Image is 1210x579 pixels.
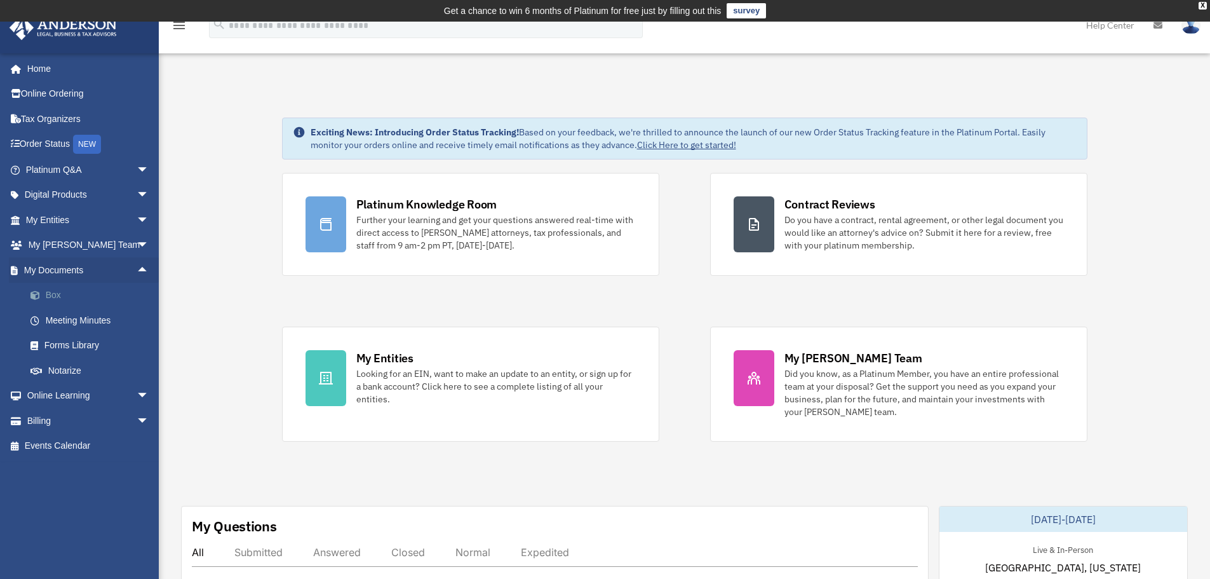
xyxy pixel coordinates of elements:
[192,546,204,559] div: All
[137,383,162,409] span: arrow_drop_down
[137,408,162,434] span: arrow_drop_down
[727,3,766,18] a: survey
[9,182,168,208] a: Digital Productsarrow_drop_down
[192,517,277,536] div: My Questions
[212,17,226,31] i: search
[455,546,490,559] div: Normal
[234,546,283,559] div: Submitted
[9,56,162,81] a: Home
[171,22,187,33] a: menu
[9,408,168,433] a: Billingarrow_drop_down
[6,15,121,40] img: Anderson Advisors Platinum Portal
[9,257,168,283] a: My Documentsarrow_drop_up
[637,139,736,151] a: Click Here to get started!
[18,333,168,358] a: Forms Library
[9,207,168,233] a: My Entitiesarrow_drop_down
[1181,16,1200,34] img: User Pic
[9,383,168,409] a: Online Learningarrow_drop_down
[137,257,162,283] span: arrow_drop_up
[311,126,1077,151] div: Based on your feedback, we're thrilled to announce the launch of our new Order Status Tracking fe...
[784,196,875,212] div: Contract Reviews
[311,126,519,138] strong: Exciting News: Introducing Order Status Tracking!
[985,560,1141,575] span: [GEOGRAPHIC_DATA], [US_STATE]
[939,507,1187,532] div: [DATE]-[DATE]
[9,157,168,182] a: Platinum Q&Aarrow_drop_down
[137,207,162,233] span: arrow_drop_down
[356,350,413,366] div: My Entities
[9,81,168,107] a: Online Ordering
[282,327,659,442] a: My Entities Looking for an EIN, want to make an update to an entity, or sign up for a bank accoun...
[171,18,187,33] i: menu
[137,157,162,183] span: arrow_drop_down
[137,233,162,259] span: arrow_drop_down
[391,546,425,559] div: Closed
[356,214,636,252] div: Further your learning and get your questions answered real-time with direct access to [PERSON_NAM...
[710,327,1087,442] a: My [PERSON_NAME] Team Did you know, as a Platinum Member, you have an entire professional team at...
[9,233,168,258] a: My [PERSON_NAME] Teamarrow_drop_down
[18,358,168,383] a: Notarize
[784,367,1064,418] div: Did you know, as a Platinum Member, you have an entire professional team at your disposal? Get th...
[444,3,722,18] div: Get a chance to win 6 months of Platinum for free just by filling out this
[784,214,1064,252] div: Do you have a contract, rental agreement, or other legal document you would like an attorney's ad...
[9,106,168,132] a: Tax Organizers
[313,546,361,559] div: Answered
[710,173,1087,276] a: Contract Reviews Do you have a contract, rental agreement, or other legal document you would like...
[784,350,922,366] div: My [PERSON_NAME] Team
[356,196,497,212] div: Platinum Knowledge Room
[137,182,162,208] span: arrow_drop_down
[18,308,168,333] a: Meeting Minutes
[356,367,636,405] div: Looking for an EIN, want to make an update to an entity, or sign up for a bank account? Click her...
[9,132,168,158] a: Order StatusNEW
[1199,2,1207,10] div: close
[9,433,168,459] a: Events Calendar
[18,283,168,308] a: Box
[73,135,101,154] div: NEW
[1023,542,1103,555] div: Live & In-Person
[282,173,659,276] a: Platinum Knowledge Room Further your learning and get your questions answered real-time with dire...
[521,546,569,559] div: Expedited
